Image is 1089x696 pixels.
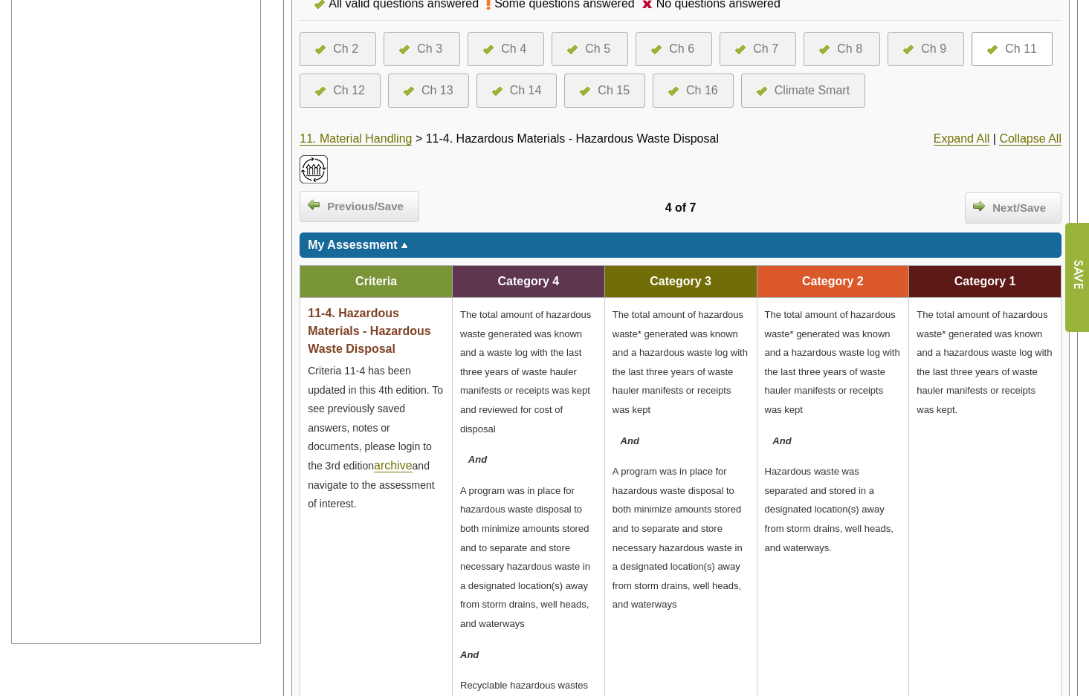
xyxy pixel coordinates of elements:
a: Ch 16 [668,82,718,100]
img: icon-all-questions-answered.png [651,45,662,54]
img: arrow_left.png [308,198,320,210]
span: Hazardous waste was separated and stored in a designated location(s) away from storm drains, well... [765,466,894,553]
img: sort_arrow_up.gif [401,243,408,248]
span: | [993,132,996,145]
span: The total amount of hazardous waste* generated was known and a hazardous waste log with the last ... [765,309,900,415]
div: Ch 9 [921,40,946,58]
a: Ch 2 [315,40,361,58]
div: Ch 13 [421,82,453,100]
a: Ch 13 [404,82,453,100]
span: Criteria [355,275,397,287]
span: Previous/Save [320,198,411,215]
a: Ch 7 [735,40,781,58]
a: Ch 4 [483,40,529,58]
img: icon-all-questions-answered.png [399,45,410,54]
a: Ch 8 [819,40,865,58]
span: The total amount of hazardous waste* generated was known and a hazardous waste log with the last ... [917,309,1052,415]
span: Next/Save [985,200,1053,217]
em: And [468,454,487,465]
img: arrow_right.png [973,200,985,212]
img: icon-all-questions-answered.png [492,87,503,96]
div: Ch 4 [501,40,526,58]
span: A program was in place for hazardous waste disposal to both minimize amounts stored and to separa... [460,485,590,629]
img: icon-all-questions-answered.png [483,45,494,54]
td: Category 2 [757,266,909,298]
div: Ch 12 [333,82,365,100]
a: Previous/Save [300,191,419,222]
img: icon-all-questions-answered.png [735,45,746,54]
span: 4 of 7 [665,201,697,214]
img: icon-all-questions-answered.png [903,45,914,54]
div: Ch 7 [753,40,778,58]
img: HighImpactPracticeSWPIcon38x38.png [300,155,328,183]
span: 11-4. Hazardous Materials - Hazardous Waste Disposal [308,307,430,355]
img: icon-all-questions-answered.png [580,87,590,96]
em: And [460,649,479,660]
em: And [772,435,791,446]
div: Ch 16 [686,82,718,100]
div: Ch 8 [837,40,862,58]
div: Ch 14 [510,82,542,100]
span: > [416,132,422,145]
div: Ch 11 [1005,40,1037,58]
div: Ch 5 [585,40,610,58]
div: Ch 2 [333,40,358,58]
img: icon-all-questions-answered.png [757,87,767,96]
a: Ch 12 [315,82,365,100]
span: Criteria 11-4 has been updated in this 4th edition. To see previously saved answers, notes or doc... [308,365,443,510]
a: Ch 3 [399,40,445,58]
img: icon-all-questions-answered.png [819,45,830,54]
em: And [621,435,639,446]
span: 11-4. Hazardous Materials - Hazardous Waste Disposal [426,132,719,145]
a: Ch 6 [651,40,697,58]
a: Ch 14 [492,82,542,100]
a: Ch 9 [903,40,949,58]
img: icon-all-questions-answered.png [668,87,679,96]
span: The total amount of hazardous waste generated was known and a waste log with the last three years... [460,309,591,435]
a: Climate Smart [757,82,850,100]
div: Ch 3 [417,40,442,58]
td: Category 3 [604,266,757,298]
a: Expand All [934,132,990,146]
a: archive [374,459,413,472]
a: Collapse All [999,132,1061,146]
td: Category 4 [453,266,605,298]
div: Ch 15 [598,82,630,100]
img: icon-all-questions-answered.png [987,45,998,54]
div: Click to toggle my assessment information [300,232,1061,258]
div: Ch 6 [669,40,694,58]
span: A program was in place for hazardous waste disposal to both minimize amounts stored and to separa... [613,466,743,610]
img: icon-all-questions-answered.png [315,87,326,96]
img: icon-all-questions-answered.png [567,45,578,54]
input: Submit [1064,223,1089,332]
td: Category 1 [909,266,1061,298]
img: icon-all-questions-answered.png [315,45,326,54]
a: 11. Material Handling [300,132,412,146]
a: Ch 15 [580,82,630,100]
div: Climate Smart [775,82,850,100]
span: My Assessment [308,238,397,251]
span: The total amount of hazardous waste* generated was known and a hazardous waste log with the last ... [613,309,748,415]
a: Next/Save [965,192,1061,224]
img: icon-all-questions-answered.png [404,87,414,96]
a: Ch 5 [567,40,613,58]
